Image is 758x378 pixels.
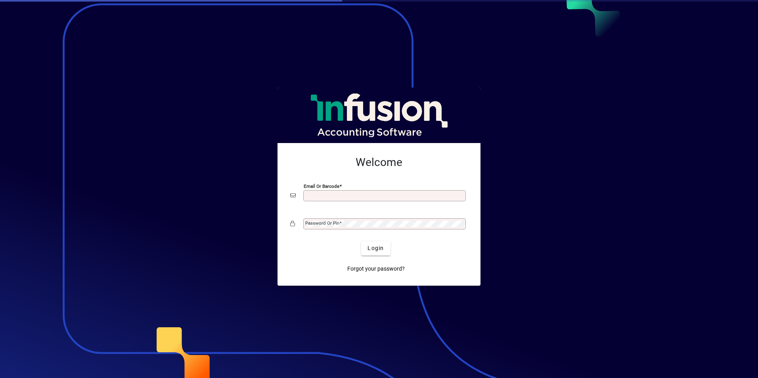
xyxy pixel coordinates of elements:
button: Login [361,241,390,256]
span: Forgot your password? [347,265,405,273]
span: Login [368,244,384,252]
a: Forgot your password? [344,262,408,276]
mat-label: Email or Barcode [304,183,339,189]
mat-label: Password or Pin [305,220,339,226]
h2: Welcome [290,156,468,169]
